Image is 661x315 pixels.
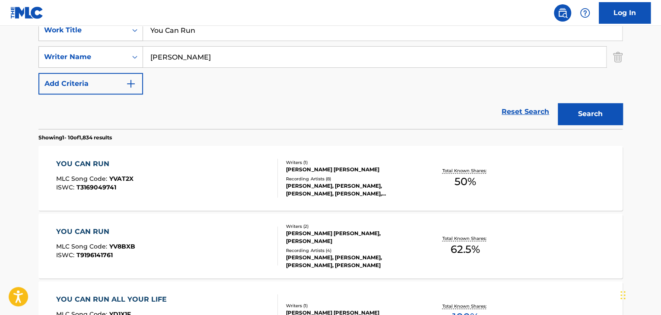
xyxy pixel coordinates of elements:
[56,183,76,191] span: ISWC :
[286,159,416,166] div: Writers ( 1 )
[38,19,623,129] form: Search Form
[44,25,122,35] div: Work Title
[56,251,76,259] span: ISWC :
[442,235,488,242] p: Total Known Shares:
[56,227,135,237] div: YOU CAN RUN
[38,73,143,94] button: Add Criteria
[109,243,135,250] span: YV8BXB
[497,102,553,121] a: Reset Search
[286,166,416,173] div: [PERSON_NAME] [PERSON_NAME]
[451,242,480,257] span: 62.5 %
[557,8,568,18] img: search
[38,214,623,278] a: YOU CAN RUNMLC Song Code:YV8BXBISWC:T9196141761Writers (2)[PERSON_NAME] [PERSON_NAME], [PERSON_NA...
[10,6,44,19] img: MLC Logo
[620,282,626,308] div: Drag
[126,79,136,89] img: 9d2ae6d4665cec9f34b9.svg
[576,4,594,22] div: Help
[38,134,112,142] p: Showing 1 - 10 of 1,834 results
[580,8,590,18] img: help
[618,274,661,315] iframe: Chat Widget
[558,103,623,125] button: Search
[286,182,416,198] div: [PERSON_NAME], [PERSON_NAME], [PERSON_NAME], [PERSON_NAME], [PERSON_NAME]
[454,174,476,189] span: 50 %
[56,175,109,183] span: MLC Song Code :
[76,183,116,191] span: T3169049741
[286,254,416,269] div: [PERSON_NAME], [PERSON_NAME], [PERSON_NAME], [PERSON_NAME]
[442,303,488,309] p: Total Known Shares:
[613,46,623,68] img: Delete Criterion
[56,159,133,169] div: YOU CAN RUN
[38,146,623,211] a: YOU CAN RUNMLC Song Code:YVAT2XISWC:T3169049741Writers (1)[PERSON_NAME] [PERSON_NAME]Recording Ar...
[286,302,416,309] div: Writers ( 1 )
[109,175,133,183] span: YVAT2X
[286,230,416,245] div: [PERSON_NAME] [PERSON_NAME], [PERSON_NAME]
[554,4,571,22] a: Public Search
[286,176,416,182] div: Recording Artists ( 8 )
[286,223,416,230] div: Writers ( 2 )
[56,243,109,250] span: MLC Song Code :
[286,247,416,254] div: Recording Artists ( 4 )
[56,294,171,305] div: YOU CAN RUN ALL YOUR LIFE
[442,167,488,174] p: Total Known Shares:
[76,251,113,259] span: T9196141761
[599,2,651,24] a: Log In
[44,52,122,62] div: Writer Name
